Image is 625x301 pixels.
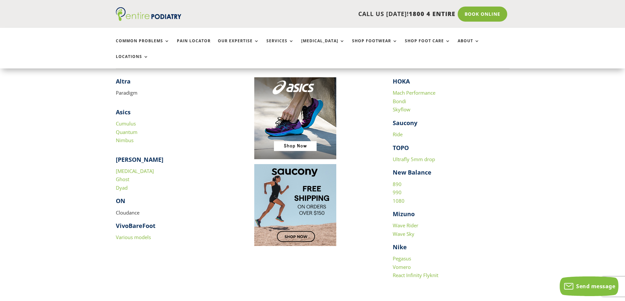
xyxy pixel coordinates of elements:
a: Book Online [458,7,507,22]
a: Ghost [116,176,129,182]
strong: Nike [393,243,407,251]
a: Our Expertise [218,39,259,53]
img: Image to click to buy ASIC shoes online [254,77,336,159]
a: Entire Podiatry [116,16,181,22]
p: Cloudance [116,209,233,222]
a: Wave Sky [393,231,414,237]
a: Common Problems [116,39,170,53]
a: Skyflow [393,106,410,113]
p: Paradigm [116,89,233,97]
a: Ultrafly 5mm drop [393,156,435,162]
a: Services [266,39,294,53]
button: Send message [560,276,618,296]
span: 1800 4 ENTIRE [409,10,455,18]
a: Pegasus [393,255,411,262]
img: logo (1) [116,7,181,21]
a: Various models [116,234,151,240]
strong: Altra [116,77,131,85]
a: Wave Rider [393,222,418,229]
a: Mach Performance [393,89,435,96]
p: CALL US [DATE]! [207,10,455,18]
strong: Asics [116,108,131,116]
strong: [PERSON_NAME] [116,156,163,163]
a: [MEDICAL_DATA] [301,39,345,53]
strong: VivoBareFoot [116,222,156,230]
strong: HOKA [393,77,410,85]
a: Nimbus [116,137,134,143]
strong: New Balance [393,168,431,176]
a: Shop Footwear [352,39,398,53]
strong: ON [116,197,125,205]
a: Quantum [116,129,137,135]
a: Cumulus [116,120,136,127]
strong: TOPO [393,144,409,152]
a: Locations [116,54,149,68]
a: Pain Locator [177,39,211,53]
a: Ride [393,131,403,138]
a: 1080 [393,198,405,204]
a: React Infinity Flyknit [393,272,438,278]
strong: Mizuno [393,210,415,218]
a: 990 [393,189,402,196]
a: 890 [393,181,402,187]
a: Shop Foot Care [405,39,450,53]
span: Send message [576,283,615,290]
a: Vomero [393,264,411,270]
a: Bondi [393,98,406,104]
a: [MEDICAL_DATA] [116,168,154,174]
h4: ​ [116,77,233,89]
a: Dyad [116,184,128,191]
a: About [458,39,480,53]
strong: Saucony [393,119,417,127]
